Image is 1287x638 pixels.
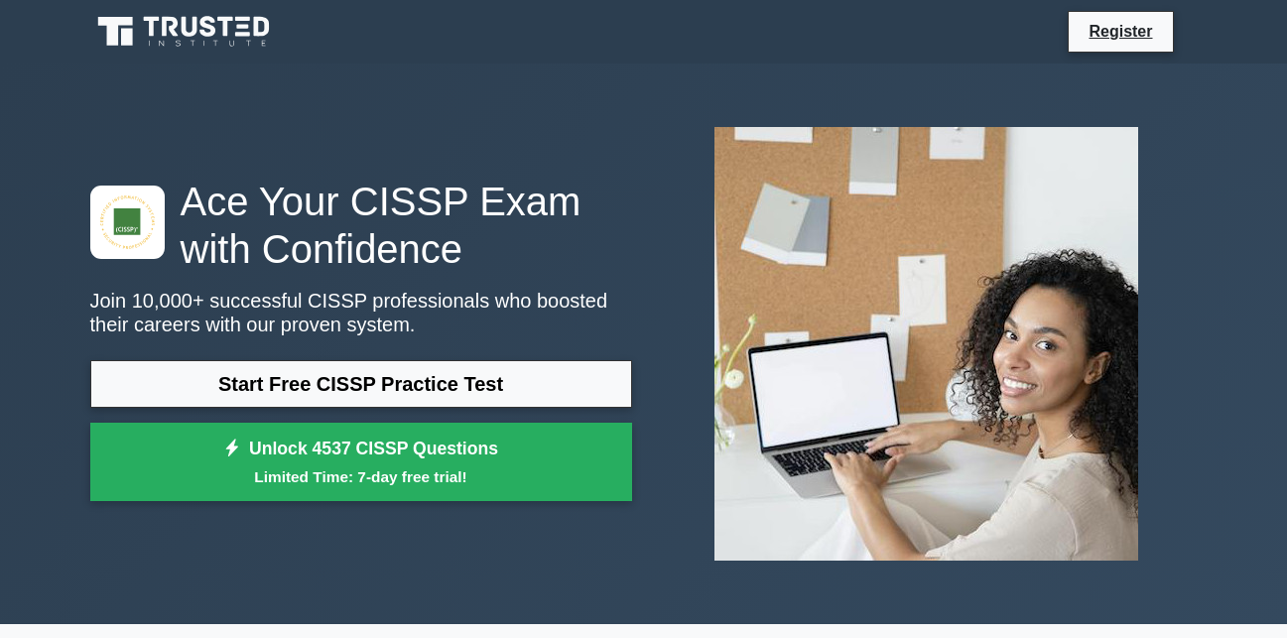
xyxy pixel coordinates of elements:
a: Start Free CISSP Practice Test [90,360,632,408]
a: Unlock 4537 CISSP QuestionsLimited Time: 7-day free trial! [90,423,632,502]
p: Join 10,000+ successful CISSP professionals who boosted their careers with our proven system. [90,289,632,336]
h1: Ace Your CISSP Exam with Confidence [90,178,632,273]
small: Limited Time: 7-day free trial! [115,465,607,488]
a: Register [1077,19,1164,44]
